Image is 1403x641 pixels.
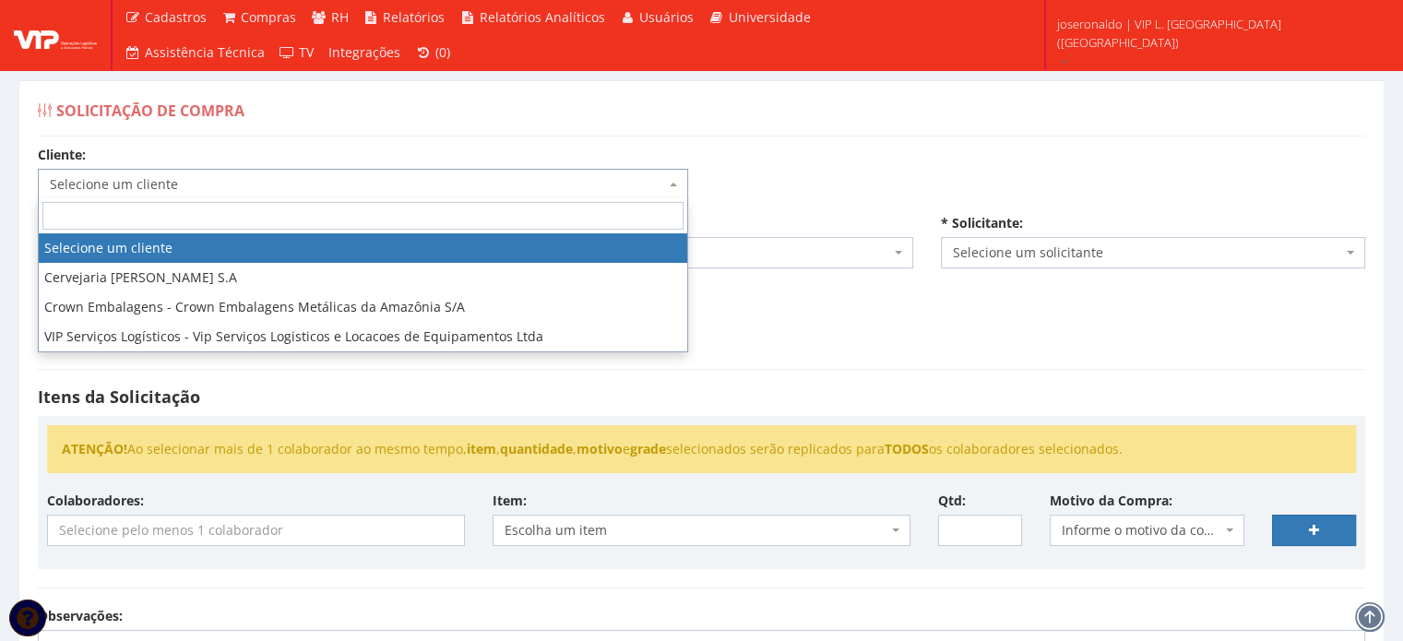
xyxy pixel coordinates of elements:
span: Selecione um solicitante [941,237,1365,268]
span: Relatórios Analíticos [480,8,605,26]
strong: motivo [577,440,623,457]
strong: grade [630,440,666,457]
label: Observações: [38,607,123,625]
a: (0) [408,35,458,70]
span: Compras [241,8,296,26]
span: Solicitação de Compra [56,101,244,121]
span: Universidade [729,8,811,26]
li: Cervejaria [PERSON_NAME] S.A [39,263,687,292]
strong: quantidade [500,440,573,457]
span: RH [331,8,349,26]
a: Assistência Técnica [117,35,272,70]
a: TV [272,35,322,70]
span: Assistência Técnica [145,43,265,61]
span: Relatórios [383,8,445,26]
li: Ao selecionar mais de 1 colaborador ao mesmo tempo, , , e selecionados serão replicados para os c... [62,440,1341,458]
strong: item [467,440,496,457]
span: (0) [435,43,450,61]
span: Selecione um solicitante [953,243,1342,262]
span: TV [299,43,314,61]
label: Item: [493,492,527,510]
a: Integrações [321,35,408,70]
span: Escolha um item [493,515,910,546]
input: Selecione pelo menos 1 colaborador [48,516,464,545]
strong: ATENÇÃO! [62,440,127,457]
span: Usuários [639,8,694,26]
span: Informe o motivo da compra [1050,515,1245,546]
label: Qtd: [938,492,966,510]
strong: Itens da Solicitação [38,386,200,408]
label: Colaboradores: [47,492,144,510]
li: VIP Serviços Logísticos - Vip Serviços Logisticos e Locacoes de Equipamentos Ltda [39,322,687,351]
label: * Solicitante: [941,214,1023,232]
strong: TODOS [885,440,929,457]
span: Integrações [328,43,400,61]
span: Selecione um cliente [38,169,688,200]
label: Motivo da Compra: [1050,492,1172,510]
span: Selecione um cliente [50,175,665,194]
li: Selecione um cliente [39,233,687,263]
span: Informe o motivo da compra [1062,521,1222,540]
span: Escolha um item [505,521,887,540]
img: logo [14,21,97,49]
span: Cadastros [145,8,207,26]
li: Crown Embalagens - Crown Embalagens Metálicas da Amazônia S/A [39,292,687,322]
label: Cliente: [38,146,86,164]
span: joseronaldo | VIP L. [GEOGRAPHIC_DATA] ([GEOGRAPHIC_DATA]) [1057,15,1379,52]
